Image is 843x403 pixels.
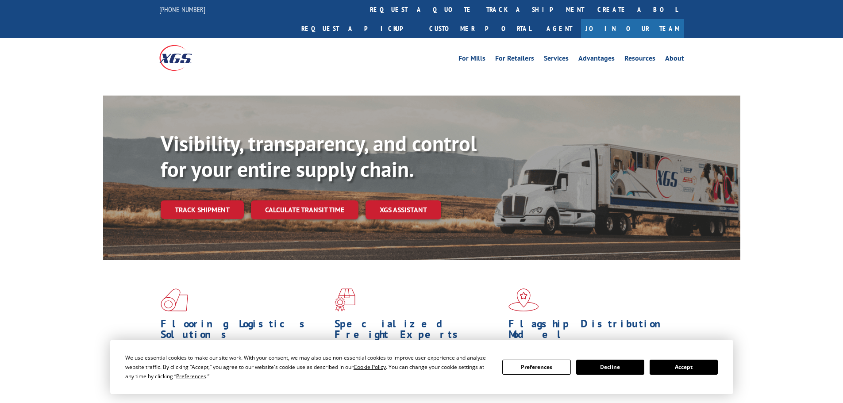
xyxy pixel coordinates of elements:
[423,19,538,38] a: Customer Portal
[650,360,718,375] button: Accept
[544,55,569,65] a: Services
[538,19,581,38] a: Agent
[161,319,328,344] h1: Flooring Logistics Solutions
[458,55,485,65] a: For Mills
[508,288,539,311] img: xgs-icon-flagship-distribution-model-red
[581,19,684,38] a: Join Our Team
[335,288,355,311] img: xgs-icon-focused-on-flooring-red
[576,360,644,375] button: Decline
[335,319,502,344] h1: Specialized Freight Experts
[502,360,570,375] button: Preferences
[495,55,534,65] a: For Retailers
[295,19,423,38] a: Request a pickup
[176,372,206,380] span: Preferences
[508,319,676,344] h1: Flagship Distribution Model
[354,363,386,371] span: Cookie Policy
[578,55,615,65] a: Advantages
[251,200,358,219] a: Calculate transit time
[110,340,733,394] div: Cookie Consent Prompt
[161,130,477,183] b: Visibility, transparency, and control for your entire supply chain.
[125,353,492,381] div: We use essential cookies to make our site work. With your consent, we may also use non-essential ...
[665,55,684,65] a: About
[161,200,244,219] a: Track shipment
[159,5,205,14] a: [PHONE_NUMBER]
[366,200,441,219] a: XGS ASSISTANT
[161,288,188,311] img: xgs-icon-total-supply-chain-intelligence-red
[624,55,655,65] a: Resources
